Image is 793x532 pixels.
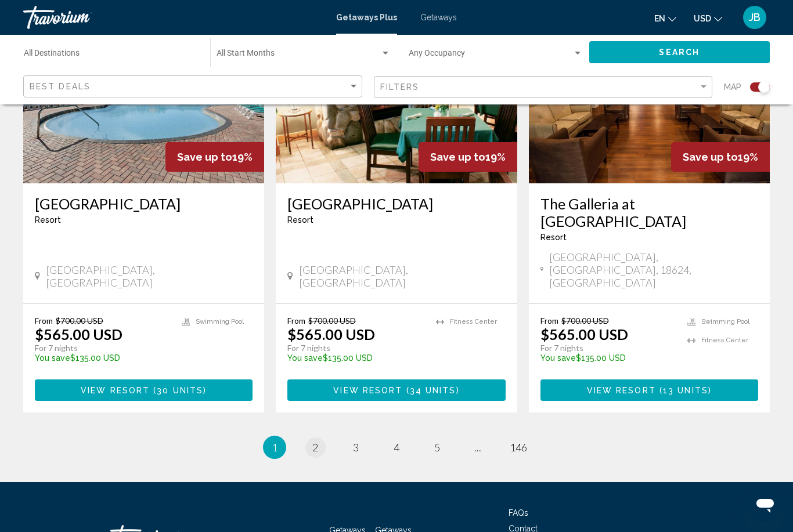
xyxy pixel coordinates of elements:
[724,79,741,95] span: Map
[654,10,676,27] button: Change language
[561,316,609,325] span: $700.00 USD
[410,386,456,395] span: 34 units
[23,6,325,29] a: Travorium
[540,316,558,325] span: From
[35,195,253,212] a: [GEOGRAPHIC_DATA]
[694,10,722,27] button: Change currency
[30,82,91,91] span: Best Deals
[402,386,459,395] span: ( )
[474,441,481,454] span: ...
[287,343,424,353] p: For 7 nights
[353,441,359,454] span: 3
[683,151,738,163] span: Save up to
[35,215,61,225] span: Resort
[701,336,748,344] span: Fitness Center
[177,151,232,163] span: Save up to
[35,316,53,325] span: From
[659,48,700,57] span: Search
[749,12,760,23] span: JB
[35,353,70,363] span: You save
[287,353,323,363] span: You save
[196,318,244,325] span: Swimming Pool
[549,251,758,289] span: [GEOGRAPHIC_DATA], [GEOGRAPHIC_DATA], 18624, [GEOGRAPHIC_DATA]
[272,441,277,454] span: 1
[380,82,420,92] span: Filters
[419,142,517,172] div: 19%
[587,386,656,395] span: View Resort
[540,353,676,363] p: $135.00 USD
[150,386,207,395] span: ( )
[287,379,505,401] button: View Resort(34 units)
[740,5,770,30] button: User Menu
[35,343,170,353] p: For 7 nights
[157,386,203,395] span: 30 units
[336,13,397,22] a: Getaways Plus
[540,343,676,353] p: For 7 nights
[589,41,770,63] button: Search
[654,14,665,23] span: en
[30,82,359,92] mat-select: Sort by
[35,325,122,343] p: $565.00 USD
[510,441,527,454] span: 146
[656,386,712,395] span: ( )
[540,325,628,343] p: $565.00 USD
[420,13,457,22] a: Getaways
[287,325,375,343] p: $565.00 USD
[81,386,150,395] span: View Resort
[287,353,424,363] p: $135.00 USD
[333,386,402,395] span: View Resort
[287,215,313,225] span: Resort
[694,14,711,23] span: USD
[701,318,749,325] span: Swimming Pool
[287,316,305,325] span: From
[540,195,758,230] a: The Galleria at [GEOGRAPHIC_DATA]
[23,436,770,459] ul: Pagination
[747,486,784,523] iframe: Button to launch messaging window
[308,316,356,325] span: $700.00 USD
[671,142,770,172] div: 19%
[299,263,506,289] span: [GEOGRAPHIC_DATA], [GEOGRAPHIC_DATA]
[540,233,567,242] span: Resort
[165,142,264,172] div: 19%
[540,353,576,363] span: You save
[663,386,708,395] span: 13 units
[287,195,505,212] a: [GEOGRAPHIC_DATA]
[35,379,253,401] button: View Resort(30 units)
[434,441,440,454] span: 5
[46,263,253,289] span: [GEOGRAPHIC_DATA], [GEOGRAPHIC_DATA]
[450,318,497,325] span: Fitness Center
[430,151,485,163] span: Save up to
[374,75,713,99] button: Filter
[312,441,318,454] span: 2
[540,379,758,401] button: View Resort(13 units)
[56,316,103,325] span: $700.00 USD
[509,508,528,517] a: FAQs
[35,353,170,363] p: $135.00 USD
[394,441,399,454] span: 4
